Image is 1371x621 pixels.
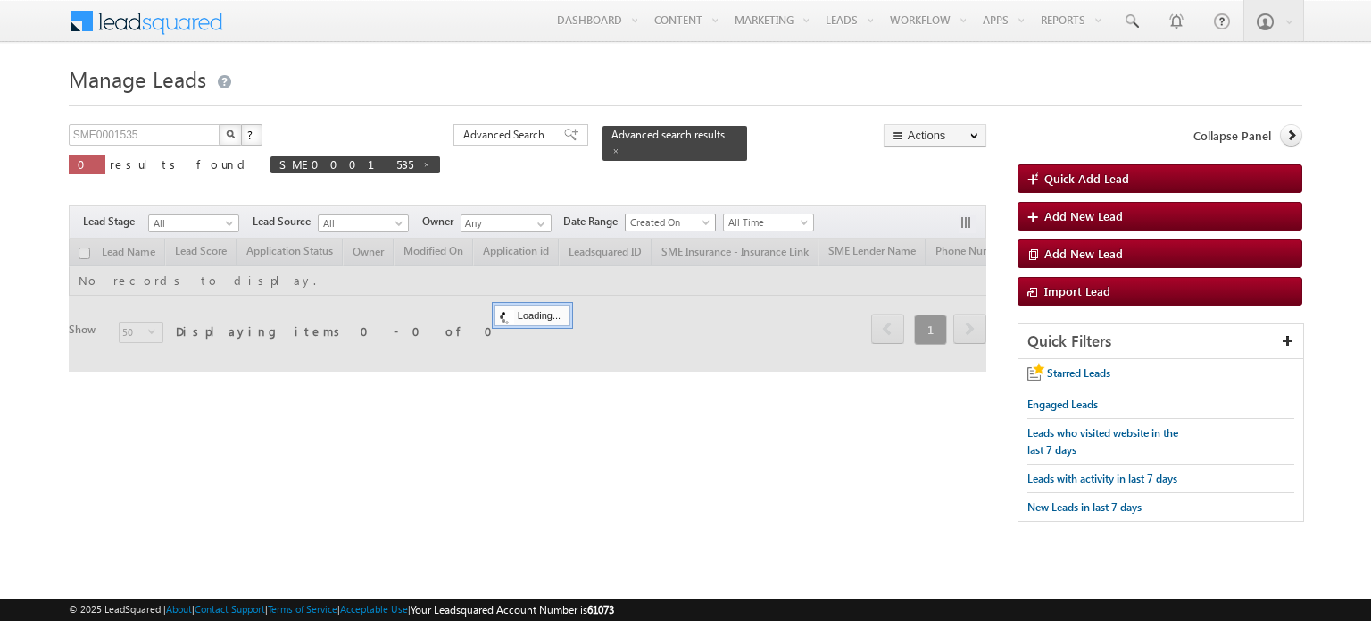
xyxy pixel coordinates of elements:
[241,124,262,146] button: ?
[1027,426,1178,457] span: Leads who visited website in the last 7 days
[268,603,337,615] a: Terms of Service
[166,603,192,615] a: About
[626,214,710,231] span: Created On
[69,64,206,93] span: Manage Leads
[226,130,235,138] img: Search
[69,601,614,618] span: © 2025 LeadSquared | | | | |
[83,214,148,230] span: Lead Stage
[318,214,409,232] a: All
[528,215,550,233] a: Show All Items
[422,214,461,230] span: Owner
[563,214,625,230] span: Date Range
[884,124,986,147] button: Actions
[1027,500,1142,514] span: New Leads in last 7 days
[195,603,265,615] a: Contact Support
[279,156,413,172] span: SME0001535
[494,305,570,326] div: Loading...
[723,214,814,231] a: All Time
[253,214,318,230] span: Lead Source
[724,214,809,231] span: All Time
[461,214,552,232] input: Type to Search
[1018,324,1303,359] div: Quick Filters
[587,603,614,617] span: 61073
[319,215,403,231] span: All
[149,215,234,231] span: All
[611,128,725,141] span: Advanced search results
[1044,171,1129,186] span: Quick Add Lead
[463,127,550,143] span: Advanced Search
[1047,366,1110,380] span: Starred Leads
[148,214,239,232] a: All
[1027,398,1098,411] span: Engaged Leads
[78,156,96,172] span: 0
[411,603,614,617] span: Your Leadsquared Account Number is
[340,603,408,615] a: Acceptable Use
[110,156,252,172] span: results found
[1044,283,1110,298] span: Import Lead
[1044,208,1123,223] span: Add New Lead
[247,127,255,142] span: ?
[1044,246,1123,261] span: Add New Lead
[1193,128,1271,144] span: Collapse Panel
[625,214,716,231] a: Created On
[1027,472,1177,485] span: Leads with activity in last 7 days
